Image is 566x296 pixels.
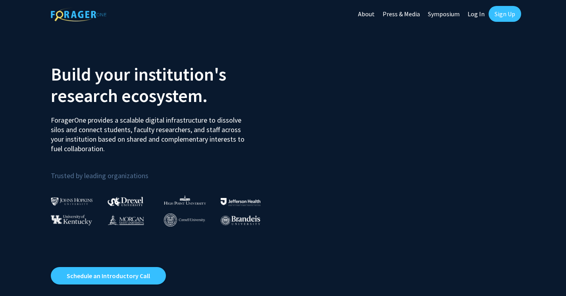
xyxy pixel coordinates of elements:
img: Thomas Jefferson University [221,198,260,206]
p: Trusted by leading organizations [51,160,277,182]
a: Opens in a new tab [51,267,166,284]
img: Drexel University [108,197,143,206]
img: University of Kentucky [51,215,92,225]
img: Morgan State University [108,215,144,225]
p: ForagerOne provides a scalable digital infrastructure to dissolve silos and connect students, fac... [51,110,250,154]
img: Brandeis University [221,215,260,225]
img: High Point University [164,195,206,205]
h2: Build your institution's research ecosystem. [51,63,277,106]
a: Sign Up [489,6,521,22]
img: Johns Hopkins University [51,197,93,206]
img: Cornell University [164,213,205,227]
img: ForagerOne Logo [51,8,106,21]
